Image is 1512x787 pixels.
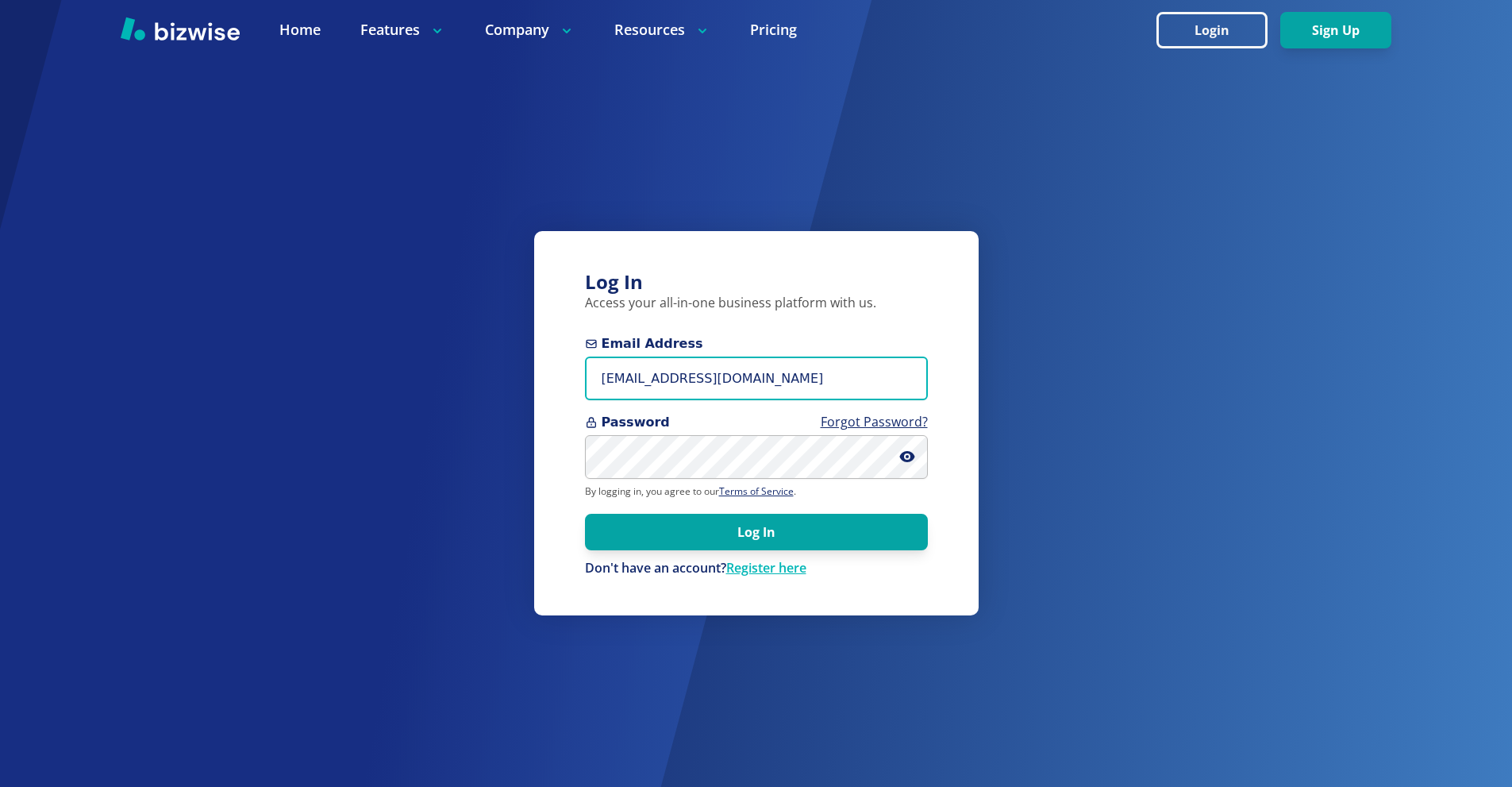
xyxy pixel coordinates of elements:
a: Sign Up [1280,23,1391,38]
p: Resources [614,20,710,40]
input: you@example.com [585,357,928,400]
button: Log In [585,514,928,550]
p: Features [360,20,445,40]
div: Don't have an account?Register here [585,560,928,577]
a: Login [1156,23,1280,38]
a: Terms of Service [719,484,794,498]
a: Register here [726,559,806,577]
span: Password [585,413,928,432]
button: Sign Up [1280,12,1391,48]
p: Access your all-in-one business platform with us. [585,295,928,312]
p: Don't have an account? [585,560,928,577]
p: Company [485,20,575,40]
img: Bizwise Logo [121,17,240,41]
span: Email Address [585,334,928,353]
p: By logging in, you agree to our . [585,485,928,498]
a: Forgot Password? [821,413,928,430]
a: Home [279,20,321,40]
a: Pricing [750,20,797,40]
button: Login [1156,12,1268,48]
h3: Log In [585,269,928,295]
